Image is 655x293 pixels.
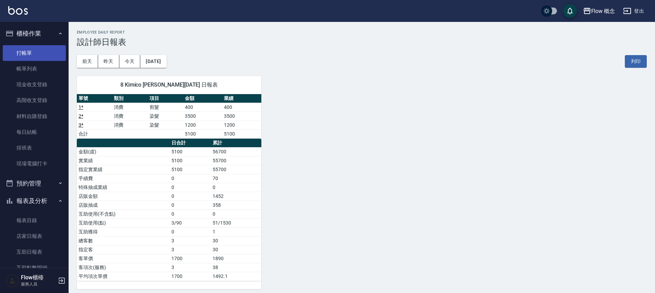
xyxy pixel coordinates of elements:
td: 金額(虛) [77,147,170,156]
td: 1452 [211,192,261,201]
td: 0 [170,192,211,201]
table: a dense table [77,94,261,139]
td: 互助使用(點) [77,218,170,227]
td: 總客數 [77,236,170,245]
td: 0 [170,201,211,209]
h3: 設計師日報表 [77,37,647,47]
td: 3500 [183,112,222,120]
button: 預約管理 [3,175,66,192]
td: 平均項次單價 [77,272,170,281]
a: 每日結帳 [3,124,66,140]
td: 客項次(服務) [77,263,170,272]
td: 3500 [222,112,261,120]
td: 5100 [183,129,222,138]
a: 互助日報表 [3,244,66,260]
button: [DATE] [140,55,166,68]
td: 互助獲得 [77,227,170,236]
td: 30 [211,245,261,254]
th: 金額 [183,94,222,103]
td: 38 [211,263,261,272]
p: 服務人員 [21,281,56,287]
td: 指定客 [77,245,170,254]
td: 5100 [170,156,211,165]
button: 登出 [620,5,647,17]
th: 單號 [77,94,112,103]
table: a dense table [77,139,261,281]
td: 店販抽成 [77,201,170,209]
td: 手續費 [77,174,170,183]
button: save [563,4,577,18]
td: 0 [170,183,211,192]
td: 實業績 [77,156,170,165]
td: 0 [170,174,211,183]
td: 1700 [170,254,211,263]
td: 0 [170,227,211,236]
td: 合計 [77,129,112,138]
button: 昨天 [98,55,119,68]
span: 8 Kimico [PERSON_NAME][DATE] 日報表 [85,81,253,88]
h2: Employee Daily Report [77,30,647,35]
td: 1700 [170,272,211,281]
th: 項目 [148,94,183,103]
td: 0 [170,209,211,218]
td: 30 [211,236,261,245]
th: 累計 [211,139,261,148]
td: 3 [170,263,211,272]
a: 現場電腦打卡 [3,156,66,171]
a: 互助點數明細 [3,260,66,276]
td: 51/1530 [211,218,261,227]
button: 列印 [625,55,647,68]
td: 3/90 [170,218,211,227]
img: Logo [8,6,28,15]
td: 5100 [170,165,211,174]
td: 消費 [112,112,147,120]
td: 1492.1 [211,272,261,281]
td: 400 [183,103,222,112]
td: 指定實業績 [77,165,170,174]
td: 56700 [211,147,261,156]
td: 3 [170,245,211,254]
button: 報表及分析 [3,192,66,210]
td: 剪髮 [148,103,183,112]
button: Flow 概念 [580,4,618,18]
td: 1 [211,227,261,236]
td: 染髮 [148,112,183,120]
a: 報表目錄 [3,213,66,228]
td: 1890 [211,254,261,263]
button: 前天 [77,55,98,68]
button: 今天 [119,55,141,68]
a: 材料自購登錄 [3,109,66,124]
div: Flow 概念 [591,7,615,15]
td: 消費 [112,120,147,129]
h5: Flow櫃檯 [21,274,56,281]
a: 高階收支登錄 [3,92,66,108]
td: 5100 [222,129,261,138]
td: 客單價 [77,254,170,263]
td: 0 [211,209,261,218]
td: 1200 [222,120,261,129]
td: 5100 [170,147,211,156]
img: Person [5,274,19,288]
td: 55700 [211,165,261,174]
td: 55700 [211,156,261,165]
td: 70 [211,174,261,183]
td: 3 [170,236,211,245]
button: 櫃檯作業 [3,25,66,42]
td: 染髮 [148,120,183,129]
td: 400 [222,103,261,112]
td: 互助使用(不含點) [77,209,170,218]
th: 日合計 [170,139,211,148]
a: 現金收支登錄 [3,77,66,92]
th: 類別 [112,94,147,103]
a: 排班表 [3,140,66,156]
td: 消費 [112,103,147,112]
td: 店販金額 [77,192,170,201]
td: 0 [211,183,261,192]
td: 358 [211,201,261,209]
td: 特殊抽成業績 [77,183,170,192]
a: 店家日報表 [3,228,66,244]
td: 1200 [183,120,222,129]
a: 打帳單 [3,45,66,61]
a: 帳單列表 [3,61,66,77]
th: 業績 [222,94,261,103]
